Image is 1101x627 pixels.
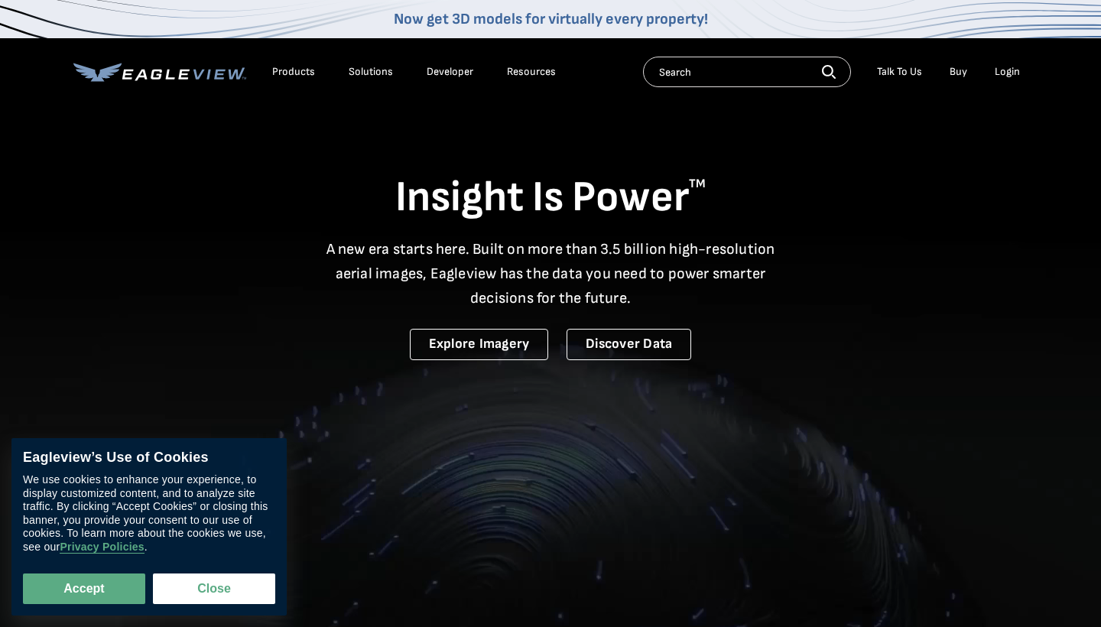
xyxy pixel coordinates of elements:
p: A new era starts here. Built on more than 3.5 billion high-resolution aerial images, Eagleview ha... [317,237,784,310]
a: Explore Imagery [410,329,549,360]
div: Solutions [349,65,393,79]
input: Search [643,57,851,87]
button: Close [153,573,275,604]
a: Now get 3D models for virtually every property! [394,10,708,28]
button: Accept [23,573,145,604]
div: Products [272,65,315,79]
div: Resources [507,65,556,79]
a: Buy [950,65,967,79]
div: We use cookies to enhance your experience, to display customized content, and to analyze site tra... [23,474,275,554]
div: Login [995,65,1020,79]
h1: Insight Is Power [73,171,1028,225]
a: Discover Data [567,329,691,360]
sup: TM [689,177,706,191]
a: Privacy Policies [60,541,144,554]
div: Talk To Us [877,65,922,79]
a: Developer [427,65,473,79]
div: Eagleview’s Use of Cookies [23,450,275,466]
